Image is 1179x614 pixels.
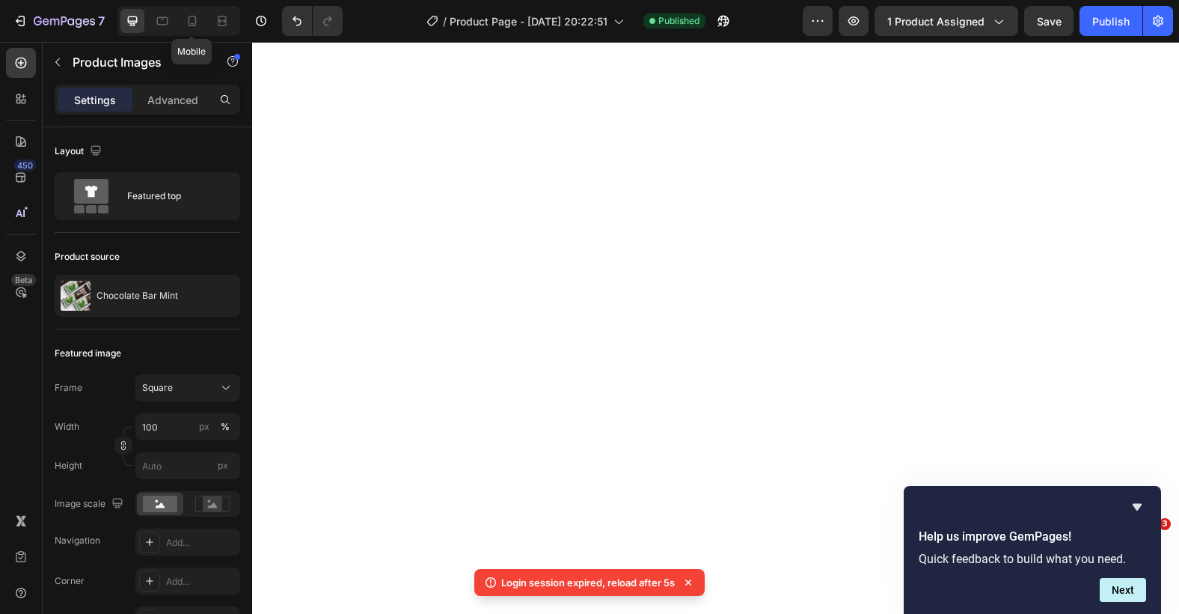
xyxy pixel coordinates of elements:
button: 7 [6,6,111,36]
label: Height [55,459,82,472]
button: Hide survey [1128,498,1146,516]
button: 1 product assigned [875,6,1018,36]
div: Undo/Redo [282,6,343,36]
div: Product source [55,250,120,264]
div: Add... [166,575,236,589]
span: Product Page - [DATE] 20:22:51 [450,13,607,29]
span: Square [142,381,173,395]
p: Login session expired, reload after 5s [501,575,675,590]
img: product feature img [61,281,91,311]
div: Beta [11,274,36,286]
div: Corner [55,574,85,588]
p: 7 [98,12,105,30]
button: px [216,418,234,436]
div: Image scale [55,494,126,514]
div: Add... [166,536,236,550]
div: Layout [55,142,105,162]
span: Published [658,14,699,28]
div: 450 [14,159,36,171]
iframe: Design area [252,42,1179,614]
button: Publish [1080,6,1142,36]
p: Chocolate Bar Mint [97,291,178,301]
div: Help us improve GemPages! [919,498,1146,602]
h2: Help us improve GemPages! [919,528,1146,546]
p: Advanced [147,92,198,108]
div: px [199,420,209,434]
button: Square [135,374,240,401]
span: 1 product assigned [887,13,984,29]
span: 3 [1159,518,1171,530]
div: Featured top [127,179,218,213]
label: Width [55,420,79,434]
span: px [218,460,228,471]
div: % [221,420,230,434]
span: Save [1037,15,1062,28]
p: Quick feedback to build what you need. [919,552,1146,566]
input: px% [135,413,240,440]
p: Product Images [73,53,200,71]
span: / [443,13,447,29]
button: % [195,418,213,436]
div: Publish [1092,13,1130,29]
p: Settings [74,92,116,108]
div: Featured image [55,347,121,360]
button: Save [1024,6,1074,36]
label: Frame [55,381,82,395]
button: Next question [1100,578,1146,602]
div: Navigation [55,534,100,547]
input: px [135,452,240,479]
